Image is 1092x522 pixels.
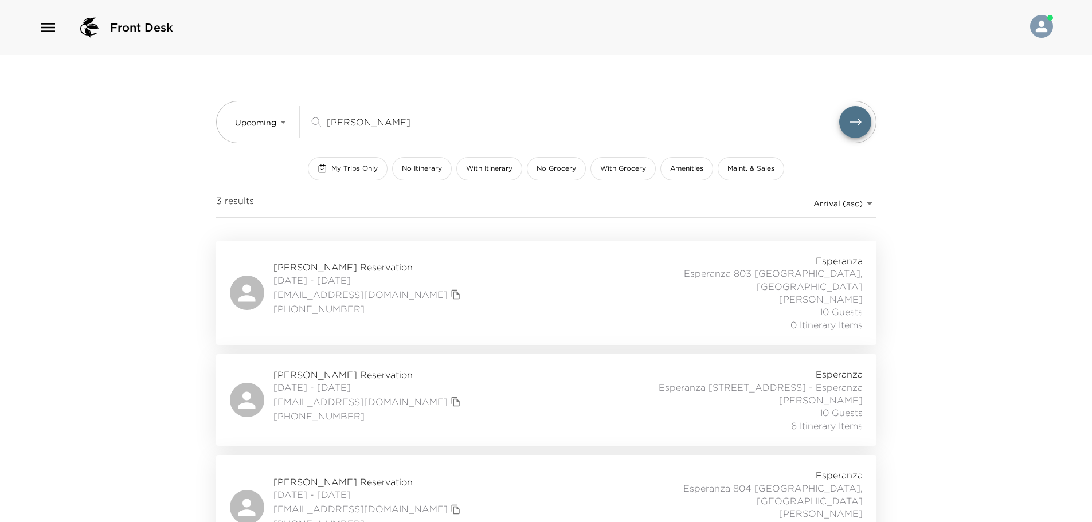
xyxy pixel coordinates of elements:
span: [PERSON_NAME] [779,293,863,305]
span: Esperanza 803 [GEOGRAPHIC_DATA], [GEOGRAPHIC_DATA] [609,267,863,293]
span: With Grocery [600,164,646,174]
a: [PERSON_NAME] Reservation[DATE] - [DATE][EMAIL_ADDRESS][DOMAIN_NAME]copy primary member email[PHO... [216,354,876,446]
span: Front Desk [110,19,173,36]
span: Upcoming [235,117,276,128]
span: [PHONE_NUMBER] [273,410,464,422]
span: [PERSON_NAME] [779,394,863,406]
span: [PHONE_NUMBER] [273,303,464,315]
button: Amenities [660,157,713,180]
span: Esperanza [816,469,863,481]
span: Esperanza 804 [GEOGRAPHIC_DATA], [GEOGRAPHIC_DATA] [609,482,863,508]
span: [PERSON_NAME] Reservation [273,368,464,381]
button: With Grocery [590,157,656,180]
a: [EMAIL_ADDRESS][DOMAIN_NAME] [273,503,448,515]
span: With Itinerary [466,164,512,174]
button: With Itinerary [456,157,522,180]
span: Esperanza [816,368,863,380]
span: [DATE] - [DATE] [273,488,464,501]
button: Maint. & Sales [718,157,784,180]
span: My Trips Only [331,164,378,174]
span: 0 Itinerary Items [790,319,863,331]
a: [PERSON_NAME] Reservation[DATE] - [DATE][EMAIL_ADDRESS][DOMAIN_NAME]copy primary member email[PHO... [216,241,876,345]
a: [EMAIL_ADDRESS][DOMAIN_NAME] [273,395,448,408]
span: [DATE] - [DATE] [273,274,464,286]
span: [PERSON_NAME] Reservation [273,476,464,488]
img: User [1030,15,1053,38]
button: No Grocery [527,157,586,180]
span: [PERSON_NAME] [779,507,863,520]
img: logo [76,14,103,41]
span: Amenities [670,164,703,174]
span: No Grocery [537,164,576,174]
button: My Trips Only [308,157,388,180]
span: Esperanza [STREET_ADDRESS] - Esperanza [659,381,863,394]
span: No Itinerary [402,164,442,174]
button: copy primary member email [448,501,464,517]
button: copy primary member email [448,394,464,410]
a: [EMAIL_ADDRESS][DOMAIN_NAME] [273,288,448,301]
input: Search by traveler, residence, or concierge [327,115,839,128]
span: 10 Guests [820,406,863,419]
button: copy primary member email [448,286,464,303]
span: [DATE] - [DATE] [273,381,464,394]
button: No Itinerary [392,157,452,180]
span: 3 results [216,194,254,213]
span: Esperanza [816,254,863,267]
span: Maint. & Sales [727,164,774,174]
span: [PERSON_NAME] Reservation [273,261,464,273]
span: 10 Guests [820,305,863,318]
span: 6 Itinerary Items [791,419,863,432]
span: Arrival (asc) [813,198,863,209]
